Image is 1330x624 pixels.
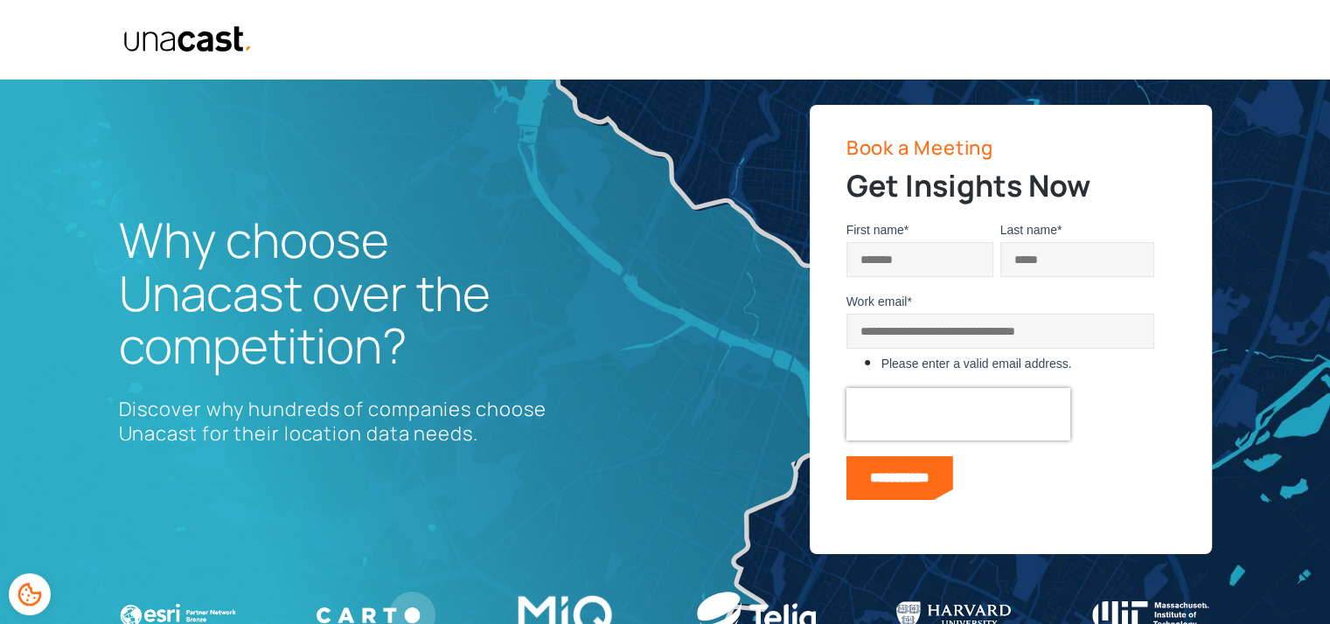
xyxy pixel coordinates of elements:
[846,388,1070,440] iframe: reCAPTCHA
[119,213,556,372] h1: Why choose Unacast over the competition?
[123,25,254,53] img: Unacast text logo
[9,573,51,615] div: Cookie Preferences
[846,295,908,309] span: Work email
[846,223,904,237] span: First name
[1000,223,1057,237] span: Last name
[846,166,1165,205] h2: Get Insights Now
[115,25,254,53] a: home
[119,397,556,446] p: Discover why hundreds of companies choose Unacast for their location data needs.
[846,136,1165,159] p: Book a Meeting
[881,355,1154,372] label: Please enter a valid email address.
